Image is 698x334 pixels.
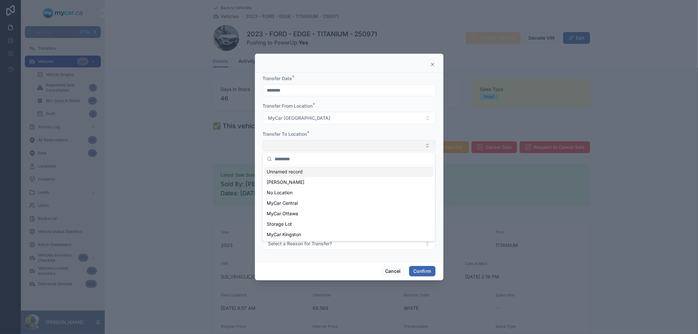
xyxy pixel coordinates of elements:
span: Unnamed record [267,168,303,175]
button: Select Button [263,112,436,124]
button: Confirm [409,266,435,276]
span: MyCar Central [267,200,298,206]
button: Select Button [263,140,436,151]
div: Suggestions [263,165,435,241]
span: MyCar [GEOGRAPHIC_DATA] [268,115,331,121]
button: Cancel [381,266,405,276]
span: [PERSON_NAME] [267,179,304,185]
button: Select Button [263,237,436,250]
span: Transfer From Location [263,103,313,109]
span: MyCar Kingston [267,231,301,238]
span: Transfer To Location [263,131,307,137]
span: Transfer Date [263,76,292,81]
span: Select a Reason for Transfer? [268,240,332,247]
span: No Location [267,189,293,196]
span: MyCar Ottawa [267,210,298,217]
span: Storage Lot [267,221,292,227]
